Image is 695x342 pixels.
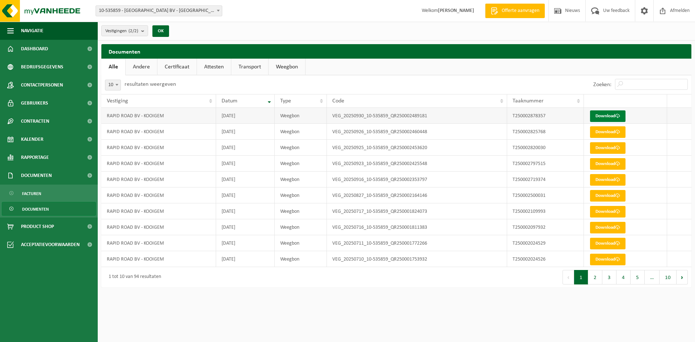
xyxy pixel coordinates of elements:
td: T250002878357 [507,108,584,124]
td: VEG_20250711_10-535859_QR250001772266 [327,235,507,251]
span: Dashboard [21,40,48,58]
td: VEG_20250926_10-535859_QR250002460448 [327,124,507,140]
label: Zoeken: [593,82,611,88]
span: Taaknummer [513,98,544,104]
a: Download [590,126,625,138]
span: Navigatie [21,22,43,40]
button: Previous [563,270,574,284]
td: VEG_20250916_10-535859_QR250002353797 [327,172,507,187]
button: 5 [631,270,645,284]
span: Product Shop [21,218,54,236]
td: [DATE] [216,124,275,140]
td: VEG_20250717_10-535859_QR250001824073 [327,203,507,219]
a: Offerte aanvragen [485,4,545,18]
td: T250002024529 [507,235,584,251]
button: 1 [574,270,588,284]
span: Acceptatievoorwaarden [21,236,80,254]
span: Gebruikers [21,94,48,112]
a: Andere [126,59,157,75]
td: T250002097932 [507,219,584,235]
td: [DATE] [216,219,275,235]
td: [DATE] [216,251,275,267]
td: T250002500031 [507,187,584,203]
td: Weegbon [275,219,327,235]
strong: [PERSON_NAME] [438,8,474,13]
button: Vestigingen(2/2) [101,25,148,36]
span: Rapportage [21,148,49,166]
a: Download [590,254,625,265]
span: Documenten [21,166,52,185]
h2: Documenten [101,44,691,58]
td: Weegbon [275,140,327,156]
td: T250002820030 [507,140,584,156]
td: Weegbon [275,251,327,267]
a: Alle [101,59,125,75]
button: 10 [660,270,677,284]
count: (2/2) [129,29,138,33]
td: RAPID ROAD BV - KOOIGEM [101,219,216,235]
td: Weegbon [275,187,327,203]
span: Kalender [21,130,43,148]
td: Weegbon [275,108,327,124]
a: Download [590,222,625,233]
span: Facturen [22,187,41,200]
span: Documenten [22,202,49,216]
span: … [645,270,660,284]
td: [DATE] [216,108,275,124]
span: Contactpersonen [21,76,63,94]
span: Type [280,98,291,104]
td: Weegbon [275,124,327,140]
td: VEG_20250716_10-535859_QR250001811383 [327,219,507,235]
td: RAPID ROAD BV - KOOIGEM [101,235,216,251]
td: VEG_20250923_10-535859_QR250002425548 [327,156,507,172]
span: 10-535859 - RAPID ROAD BV - KOOIGEM [96,5,222,16]
td: [DATE] [216,156,275,172]
div: 1 tot 10 van 94 resultaten [105,271,161,284]
td: [DATE] [216,235,275,251]
span: Bedrijfsgegevens [21,58,63,76]
td: RAPID ROAD BV - KOOIGEM [101,203,216,219]
button: 2 [588,270,602,284]
td: Weegbon [275,156,327,172]
td: T250002719374 [507,172,584,187]
a: Attesten [197,59,231,75]
a: Download [590,174,625,186]
a: Transport [231,59,268,75]
td: RAPID ROAD BV - KOOIGEM [101,251,216,267]
td: Weegbon [275,203,327,219]
span: Contracten [21,112,49,130]
a: Download [590,190,625,202]
button: 4 [616,270,631,284]
td: [DATE] [216,140,275,156]
td: [DATE] [216,203,275,219]
a: Download [590,238,625,249]
td: T250002024526 [507,251,584,267]
td: VEG_20250925_10-535859_QR250002453620 [327,140,507,156]
td: VEG_20250827_10-535859_QR250002164146 [327,187,507,203]
td: VEG_20250710_10-535859_QR250001753932 [327,251,507,267]
td: T250002825768 [507,124,584,140]
span: Datum [222,98,237,104]
a: Download [590,206,625,218]
button: 3 [602,270,616,284]
td: RAPID ROAD BV - KOOIGEM [101,108,216,124]
button: Next [677,270,688,284]
td: T250002109993 [507,203,584,219]
span: 10 [105,80,121,90]
span: Vestiging [107,98,128,104]
td: T250002797515 [507,156,584,172]
a: Download [590,158,625,170]
span: Vestigingen [105,26,138,37]
a: Download [590,142,625,154]
td: Weegbon [275,235,327,251]
td: RAPID ROAD BV - KOOIGEM [101,156,216,172]
span: 10-535859 - RAPID ROAD BV - KOOIGEM [96,6,222,16]
td: RAPID ROAD BV - KOOIGEM [101,124,216,140]
a: Facturen [2,186,96,200]
a: Weegbon [269,59,305,75]
td: [DATE] [216,187,275,203]
a: Download [590,110,625,122]
td: RAPID ROAD BV - KOOIGEM [101,172,216,187]
a: Documenten [2,202,96,216]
